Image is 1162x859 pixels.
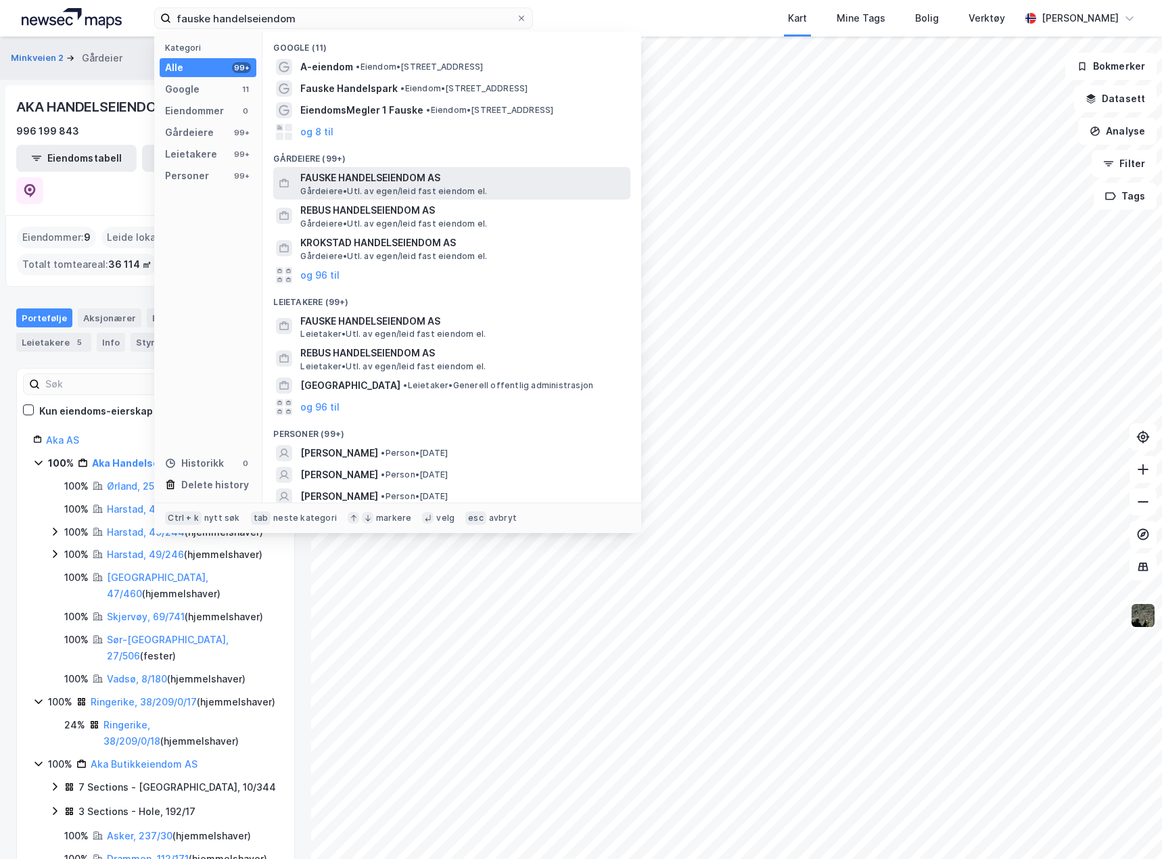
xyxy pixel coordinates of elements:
[107,632,278,664] div: ( fester )
[262,418,641,442] div: Personer (99+)
[107,526,185,538] a: Harstad, 49/244
[1094,794,1162,859] div: Kontrollprogram for chat
[103,717,278,749] div: ( hjemmelshaver )
[84,229,91,246] span: 9
[300,59,353,75] span: A-eiendom
[1074,85,1157,112] button: Datasett
[107,478,248,494] div: ( hjemmelshaver )
[489,513,517,524] div: avbryt
[436,513,455,524] div: velg
[300,267,340,283] button: og 96 til
[300,361,486,372] span: Leietaker • Utl. av egen/leid fast eiendom el.
[165,43,256,53] div: Kategori
[107,673,167,684] a: Vadsø, 8/180
[165,511,202,525] div: Ctrl + k
[165,455,224,471] div: Historikk
[48,756,72,772] div: 100%
[107,549,184,560] a: Harstad, 49/246
[64,547,89,563] div: 100%
[16,96,261,118] div: AKA HANDELSEIENDOMMER NORD AS
[1094,794,1162,859] iframe: Chat Widget
[16,123,79,139] div: 996 199 843
[64,478,89,494] div: 100%
[165,146,217,162] div: Leietakere
[103,719,160,747] a: Ringerike, 38/209/0/18
[165,81,200,97] div: Google
[300,124,333,140] button: og 8 til
[97,333,125,352] div: Info
[376,513,411,524] div: markere
[92,457,256,469] a: Aka Handelseiendommer Nord AS
[78,779,276,795] div: 7 Sections - [GEOGRAPHIC_DATA], 10/344
[300,488,378,505] span: [PERSON_NAME]
[107,524,263,540] div: ( hjemmelshaver )
[400,83,404,93] span: •
[46,434,79,446] a: Aka AS
[101,227,197,248] div: Leide lokasjoner :
[381,469,385,480] span: •
[837,10,885,26] div: Mine Tags
[1092,150,1157,177] button: Filter
[300,170,625,186] span: FAUSKE HANDELSEIENDOM AS
[381,448,448,459] span: Person • [DATE]
[16,333,91,352] div: Leietakere
[165,103,224,119] div: Eiendommer
[107,609,263,625] div: ( hjemmelshaver )
[300,377,400,394] span: [GEOGRAPHIC_DATA]
[240,106,251,116] div: 0
[40,374,188,394] input: Søk
[1065,53,1157,80] button: Bokmerker
[426,105,553,116] span: Eiendom • [STREET_ADDRESS]
[91,694,275,710] div: ( hjemmelshaver )
[48,694,72,710] div: 100%
[39,403,153,419] div: Kun eiendoms-eierskap
[381,491,385,501] span: •
[300,467,378,483] span: [PERSON_NAME]
[232,62,251,73] div: 99+
[82,50,122,66] div: Gårdeier
[300,313,625,329] span: FAUSKE HANDELSEIENDOM AS
[300,218,487,229] span: Gårdeiere • Utl. av egen/leid fast eiendom el.
[107,480,170,492] a: Ørland, 25/98
[300,202,625,218] span: REBUS HANDELSEIENDOM AS
[300,235,625,251] span: KROKSTAD HANDELSEIENDOM AS
[300,345,625,361] span: REBUS HANDELSEIENDOM AS
[64,570,89,586] div: 100%
[107,570,278,602] div: ( hjemmelshaver )
[262,286,641,310] div: Leietakere (99+)
[11,51,66,65] button: Minkveien 2
[91,696,197,707] a: Ringerike, 38/209/0/17
[204,513,240,524] div: nytt søk
[240,458,251,469] div: 0
[788,10,807,26] div: Kart
[107,547,262,563] div: ( hjemmelshaver )
[78,308,141,327] div: Aksjonærer
[356,62,483,72] span: Eiendom • [STREET_ADDRESS]
[16,308,72,327] div: Portefølje
[969,10,1005,26] div: Verktøy
[107,611,185,622] a: Skjervøy, 69/741
[108,256,152,273] span: 36 114 ㎡
[381,448,385,458] span: •
[915,10,939,26] div: Bolig
[381,469,448,480] span: Person • [DATE]
[64,717,85,733] div: 24%
[17,254,157,275] div: Totalt tomteareal :
[91,758,197,770] a: Aka Butikkeiendom AS
[131,333,186,352] div: Styret
[165,168,209,184] div: Personer
[251,511,271,525] div: tab
[300,251,487,262] span: Gårdeiere • Utl. av egen/leid fast eiendom el.
[300,102,423,118] span: EiendomsMegler 1 Fauske
[300,80,398,97] span: Fauske Handelspark
[300,445,378,461] span: [PERSON_NAME]
[465,511,486,525] div: esc
[262,143,641,167] div: Gårdeiere (99+)
[107,830,172,841] a: Asker, 237/30
[64,671,89,687] div: 100%
[1094,183,1157,210] button: Tags
[403,380,593,391] span: Leietaker • Generell offentlig administrasjon
[403,380,407,390] span: •
[64,828,89,844] div: 100%
[22,8,122,28] img: logo.a4113a55bc3d86da70a041830d287a7e.svg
